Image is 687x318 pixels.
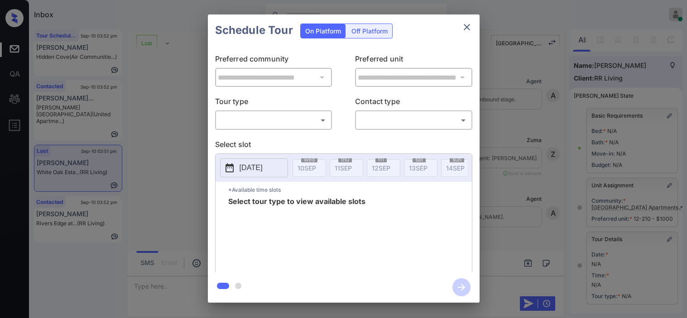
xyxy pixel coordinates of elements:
[215,139,472,153] p: Select slot
[220,158,288,177] button: [DATE]
[228,182,472,198] p: *Available time slots
[215,96,332,110] p: Tour type
[458,18,476,36] button: close
[347,24,392,38] div: Off Platform
[208,14,300,46] h2: Schedule Tour
[228,198,365,270] span: Select tour type to view available slots
[355,96,472,110] p: Contact type
[355,53,472,68] p: Preferred unit
[240,162,263,173] p: [DATE]
[301,24,346,38] div: On Platform
[215,53,332,68] p: Preferred community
